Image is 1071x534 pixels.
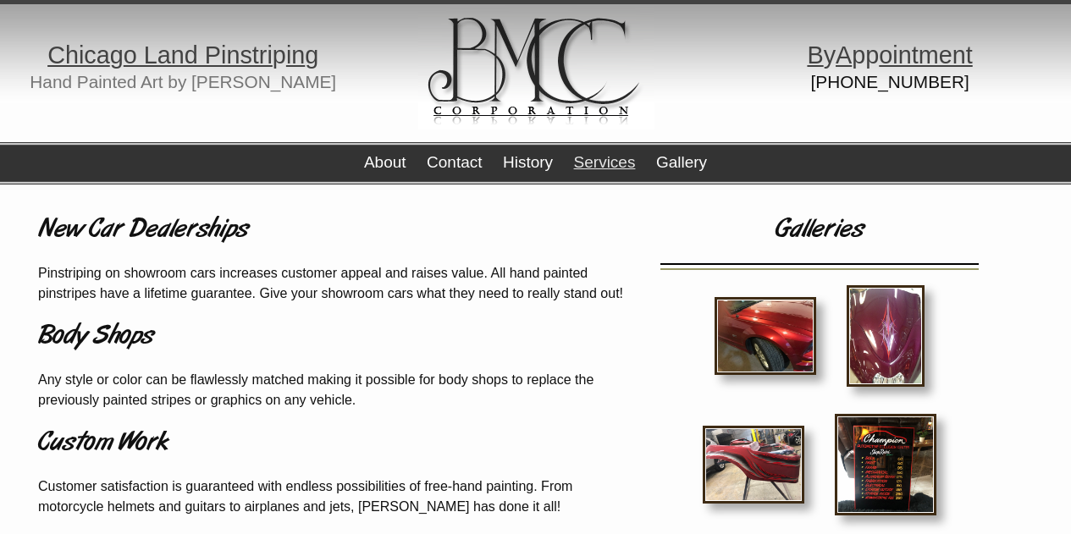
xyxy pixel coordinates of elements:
[574,153,636,171] a: Services
[810,72,969,91] a: [PHONE_NUMBER]
[847,285,925,387] img: 29383.JPG
[650,210,989,250] h1: Galleries
[807,41,823,69] span: B
[13,47,353,63] h1: g p g
[720,47,1060,63] h1: y pp
[38,317,638,357] h1: Body Shops
[656,153,707,171] a: Gallery
[38,263,638,304] p: Pinstriping on showroom cars increases customer appeal and raises value. All hand painted pinstri...
[879,41,972,69] span: ointment
[13,76,353,89] h2: Hand Painted Art by [PERSON_NAME]
[38,476,638,517] p: Customer satisfaction is guaranteed with endless possibilities of free-hand painting. From motorc...
[503,153,553,171] a: History
[703,426,804,504] img: IMG_2632.jpg
[47,41,110,69] span: Chica
[715,297,816,375] img: IMG_1688.JPG
[418,4,654,129] img: logo.gif
[427,153,482,171] a: Contact
[38,370,638,410] p: Any style or color can be flawlessly matched making it possible for body shops to replace the pre...
[364,153,406,171] a: About
[835,414,936,515] img: IMG_4294.jpg
[38,423,638,464] h1: Custom Work
[286,41,305,69] span: in
[124,41,273,69] span: o Land Pinstri
[38,210,638,250] h1: New Car Dealerships
[836,41,852,69] span: A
